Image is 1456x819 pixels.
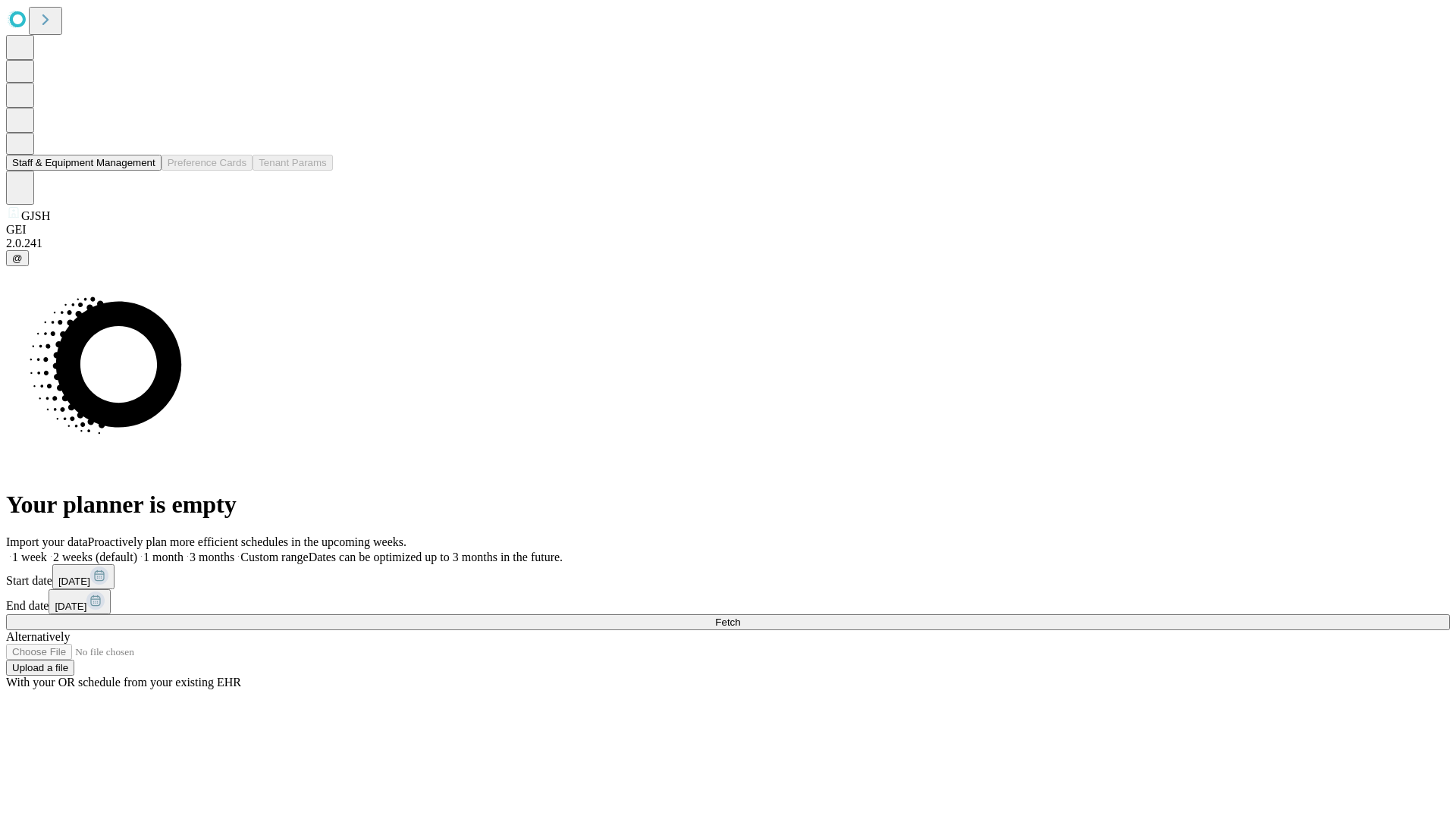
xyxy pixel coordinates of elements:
h1: Your planner is empty [6,491,1450,519]
div: GEI [6,223,1450,237]
span: [DATE] [58,576,90,587]
button: [DATE] [49,589,111,614]
div: 2.0.241 [6,237,1450,250]
div: End date [6,589,1450,614]
span: 1 week [12,551,47,563]
button: [DATE] [52,564,115,589]
button: Tenant Params [253,155,333,171]
span: GJSH [21,209,50,222]
span: Alternatively [6,630,70,643]
span: With your OR schedule from your existing EHR [6,676,241,689]
span: 3 months [190,551,234,563]
span: Import your data [6,535,88,548]
button: Staff & Equipment Management [6,155,162,171]
span: Proactively plan more efficient schedules in the upcoming weeks. [88,535,406,548]
span: 2 weeks (default) [53,551,137,563]
span: Dates can be optimized up to 3 months in the future. [309,551,563,563]
button: Upload a file [6,660,74,676]
button: Fetch [6,614,1450,630]
span: [DATE] [55,601,86,612]
button: Preference Cards [162,155,253,171]
span: Fetch [715,617,740,628]
button: @ [6,250,29,266]
span: Custom range [240,551,308,563]
span: 1 month [143,551,184,563]
div: Start date [6,564,1450,589]
span: @ [12,253,23,264]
